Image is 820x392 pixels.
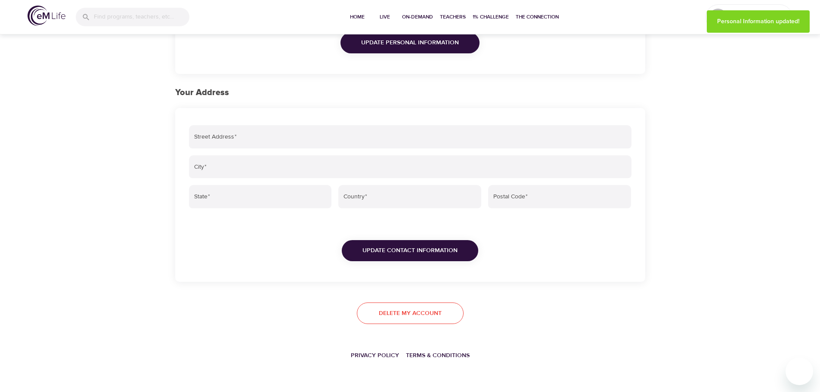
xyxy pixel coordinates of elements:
[347,12,368,22] span: Home
[351,352,399,359] a: Privacy Policy
[175,346,645,364] nav: breadcrumb
[379,308,442,319] span: Delete my account
[707,10,810,33] div: Personal Information updated!
[786,358,813,385] iframe: Button to launch messaging window
[406,352,470,359] a: Terms & Conditions
[361,37,459,48] span: Update Personal Information
[730,8,776,19] p: [PERSON_NAME]
[28,6,65,26] img: logo
[374,12,395,22] span: Live
[342,240,478,261] button: Update Contact Information
[357,302,464,324] button: Delete my account
[340,32,480,53] button: Update Personal Information
[516,12,559,22] span: The Connection
[440,12,466,22] span: Teachers
[402,12,433,22] span: On-Demand
[94,8,189,26] input: Find programs, teachers, etc...
[473,12,509,22] span: 1% Challenge
[362,245,458,256] span: Update Contact Information
[709,9,727,26] div: KR
[175,88,645,98] h2: Your Address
